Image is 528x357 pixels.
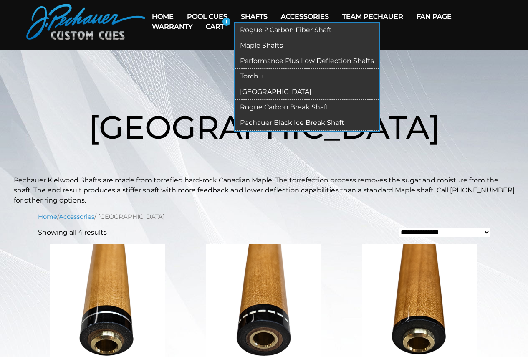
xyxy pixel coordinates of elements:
a: Maple Shafts [235,38,379,53]
img: Kielwood 12.75mm .850 Joint (Pro Series Single Ring) [38,244,177,357]
a: Team Pechauer [336,6,410,27]
img: Kielwood 12.75mm .850 Joint [Piloted thin black (Pro Series & JP Series 2025)] [351,244,490,357]
a: Rogue 2 Carbon Fiber Shaft [235,23,379,38]
a: Rogue Carbon Break Shaft [235,100,379,115]
a: Torch + [235,69,379,84]
select: Shop order [399,228,490,237]
a: Pechauer Black Ice Break Shaft [235,115,379,131]
a: Performance Plus Low Deflection Shafts [235,53,379,69]
a: Accessories [274,6,336,27]
a: Home [38,213,57,220]
a: Cart [199,16,231,37]
p: Pechauer Kielwood Shafts are made from torrefied hard-rock Canadian Maple. The torrefaction proce... [14,175,515,205]
nav: Breadcrumb [38,212,490,221]
a: [GEOGRAPHIC_DATA] [235,84,379,100]
img: Pechauer Custom Cues [26,4,145,40]
a: Shafts [234,6,274,27]
p: Showing all 4 results [38,228,107,238]
img: Kielwood 12.75mm .850 (Flat faced/Prior to 2025) [194,244,333,357]
a: Pool Cues [180,6,234,27]
a: Accessories [59,213,94,220]
a: Home [145,6,180,27]
span: [GEOGRAPHIC_DATA] [88,108,440,147]
a: Warranty [145,16,199,37]
a: Fan Page [410,6,458,27]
